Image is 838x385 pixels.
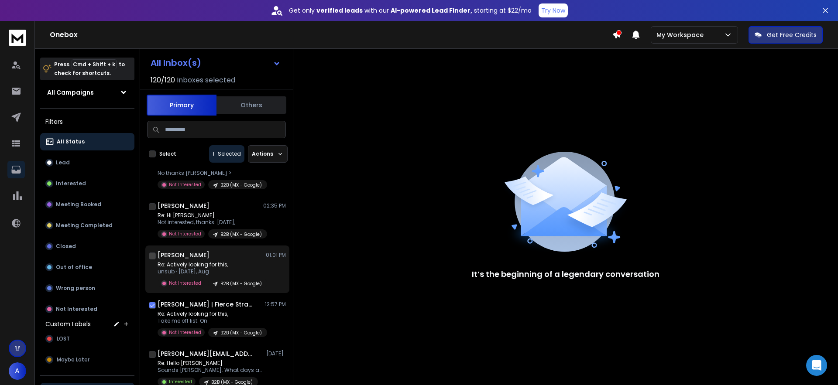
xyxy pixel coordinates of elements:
[158,367,262,374] p: Sounds [PERSON_NAME]. What days and
[40,116,134,128] h3: Filters
[541,6,565,15] p: Try Now
[57,138,85,145] p: All Status
[40,351,134,368] button: Maybe Later
[220,182,262,188] p: B2B (MX - Google)
[158,300,254,309] h1: [PERSON_NAME] | Fierce Strategy + Creative
[263,202,286,209] p: 02:35 PM
[57,356,89,363] span: Maybe Later
[213,150,214,157] span: 1
[158,201,209,210] h1: [PERSON_NAME]
[40,133,134,150] button: All Status
[50,30,612,40] h1: Onebox
[158,261,262,268] p: Re: Actively looking for this,
[9,30,26,46] img: logo
[266,252,286,259] p: 01:01 PM
[9,362,26,380] button: A
[40,330,134,348] button: LOST
[169,378,192,385] p: Interested
[391,6,472,15] strong: AI-powered Lead Finder,
[40,238,134,255] button: Closed
[45,320,91,328] h3: Custom Labels
[220,280,262,287] p: B2B (MX - Google)
[144,54,288,72] button: All Inbox(s)
[56,243,76,250] p: Closed
[40,300,134,318] button: Not Interested
[252,150,273,157] p: Actions
[40,175,134,192] button: Interested
[56,285,95,292] p: Wrong person
[316,6,363,15] strong: verified leads
[220,231,262,238] p: B2B (MX - Google)
[147,95,216,116] button: Primary
[177,75,235,85] h3: Inboxes selected
[158,170,262,177] p: No thanks [PERSON_NAME] >
[40,84,134,101] button: All Campaigns
[158,360,262,367] p: Re: Hello [PERSON_NAME]
[40,217,134,234] button: Meeting Completed
[40,154,134,171] button: Lead
[656,31,707,39] p: My Workspace
[54,60,125,78] p: Press to check for shortcuts.
[56,222,113,229] p: Meeting Completed
[40,196,134,213] button: Meeting Booked
[169,280,201,286] p: Not Interested
[216,95,286,115] button: Others
[158,219,262,226] p: Not interested, thanks. [DATE],
[56,201,101,208] p: Meeting Booked
[218,150,241,157] p: Selected
[248,145,288,163] button: Actions
[158,349,254,358] h1: [PERSON_NAME][EMAIL_ADDRESS][DOMAIN_NAME]
[169,231,201,237] p: Not Interested
[265,301,286,308] p: 12:57 PM
[56,306,97,313] p: Not Interested
[539,3,568,17] button: Try Now
[806,355,827,376] div: Open Intercom Messenger
[56,264,92,271] p: Out of office
[158,317,262,324] p: Take me off list. On
[169,181,201,188] p: Not Interested
[169,329,201,336] p: Not Interested
[749,26,823,44] button: Get Free Credits
[158,212,262,219] p: Re: Hi [PERSON_NAME]
[56,180,86,187] p: Interested
[158,268,262,275] p: unsub ᐧ [DATE], Aug
[151,58,201,67] h1: All Inbox(s)
[220,330,262,336] p: B2B (MX - Google)
[40,279,134,297] button: Wrong person
[151,75,175,85] span: 120 / 120
[159,150,176,157] label: Select
[472,268,659,280] p: It’s the beginning of a legendary conversation
[57,335,70,342] span: LOST
[40,259,134,276] button: Out of office
[158,310,262,317] p: Re: Actively looking for this,
[767,31,817,39] p: Get Free Credits
[289,6,532,15] p: Get only with our starting at $22/mo
[158,251,209,259] h1: [PERSON_NAME]
[47,88,94,97] h1: All Campaigns
[72,59,117,69] span: Cmd + Shift + k
[56,159,70,166] p: Lead
[266,350,286,357] p: [DATE]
